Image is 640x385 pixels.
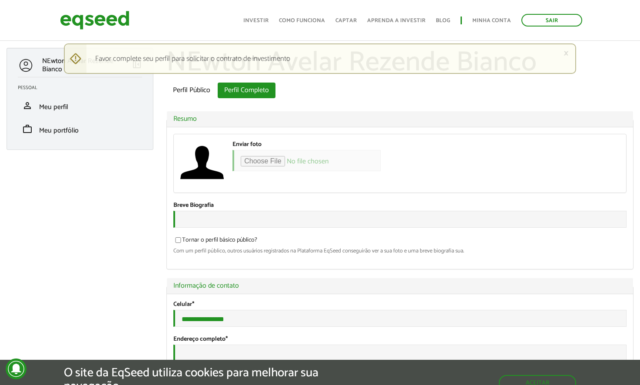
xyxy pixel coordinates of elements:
[11,94,149,117] li: Meu perfil
[39,125,79,136] span: Meu portfólio
[18,100,142,111] a: personMeu perfil
[173,237,257,246] label: Tornar o perfil básico público?
[564,49,569,58] a: ×
[173,202,214,209] label: Breve Biografia
[335,18,357,23] a: Captar
[225,334,228,344] span: Este campo é obrigatório.
[18,85,149,90] h2: Pessoal
[64,43,576,74] div: Favor complete seu perfil para solicitar o contrato de investimento
[42,57,132,73] p: NEwton Avelar Rezende Bianco
[173,302,194,308] label: Celular
[170,237,186,243] input: Tornar o perfil básico público?
[173,336,228,342] label: Endereço completo
[22,124,33,134] span: work
[436,18,450,23] a: Blog
[521,14,582,27] a: Sair
[279,18,325,23] a: Como funciona
[192,299,194,309] span: Este campo é obrigatório.
[232,142,262,148] label: Enviar foto
[472,18,511,23] a: Minha conta
[173,116,627,123] a: Resumo
[367,18,425,23] a: Aprenda a investir
[11,117,149,141] li: Meu portfólio
[173,248,627,254] div: Com um perfil público, outros usuários registrados na Plataforma EqSeed conseguirão ver a sua fot...
[39,101,68,113] span: Meu perfil
[173,282,627,289] a: Informação de contato
[180,141,224,184] a: Ver perfil do usuário.
[60,9,129,32] img: EqSeed
[218,83,275,98] a: Perfil Completo
[180,141,224,184] img: Foto de NEwton Avelar Rezende Bianco
[22,100,33,111] span: person
[243,18,269,23] a: Investir
[166,83,217,98] a: Perfil Público
[18,124,142,134] a: workMeu portfólio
